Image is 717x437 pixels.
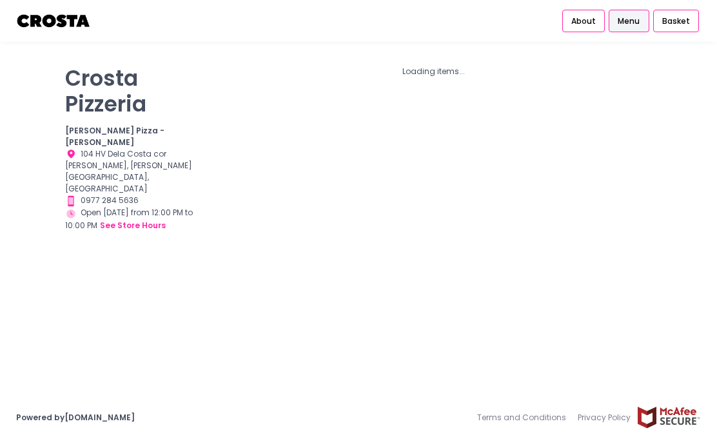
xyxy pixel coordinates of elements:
span: About [571,15,596,27]
a: Powered by[DOMAIN_NAME] [16,412,135,423]
img: mcafee-secure [636,406,701,429]
span: Basket [662,15,690,27]
div: Open [DATE] from 12:00 PM to 10:00 PM [65,207,200,232]
span: Menu [618,15,640,27]
p: Crosta Pizzeria [65,66,200,117]
div: 0977 284 5636 [65,195,200,207]
a: Menu [609,10,649,33]
a: Privacy Policy [572,406,636,429]
a: Terms and Conditions [477,406,572,429]
button: see store hours [99,219,166,232]
div: Loading items... [216,66,652,77]
img: logo [16,10,92,32]
div: 104 HV Dela Costa cor [PERSON_NAME], [PERSON_NAME][GEOGRAPHIC_DATA], [GEOGRAPHIC_DATA] [65,148,200,195]
b: [PERSON_NAME] Pizza - [PERSON_NAME] [65,125,164,148]
a: About [562,10,605,33]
